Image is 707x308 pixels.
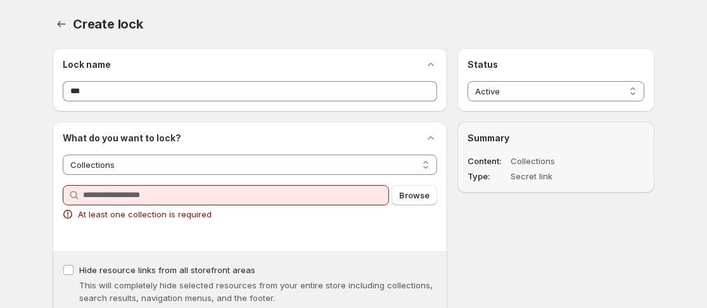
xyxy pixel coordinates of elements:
dd: Collections [511,155,608,167]
button: Browse [392,185,437,205]
span: This will completely hide selected resources from your entire store including collections, search... [79,280,433,303]
span: Browse [399,189,430,202]
span: Hide resource links from all storefront areas [79,265,255,275]
h2: Summary [468,132,644,144]
span: At least one collection is required [78,208,212,221]
h2: Status [468,58,644,71]
h2: What do you want to lock? [63,132,181,144]
dd: Secret link [511,170,608,183]
h2: Lock name [63,58,111,71]
dt: Type: [468,170,508,183]
dt: Content: [468,155,508,167]
span: Create lock [73,16,143,32]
